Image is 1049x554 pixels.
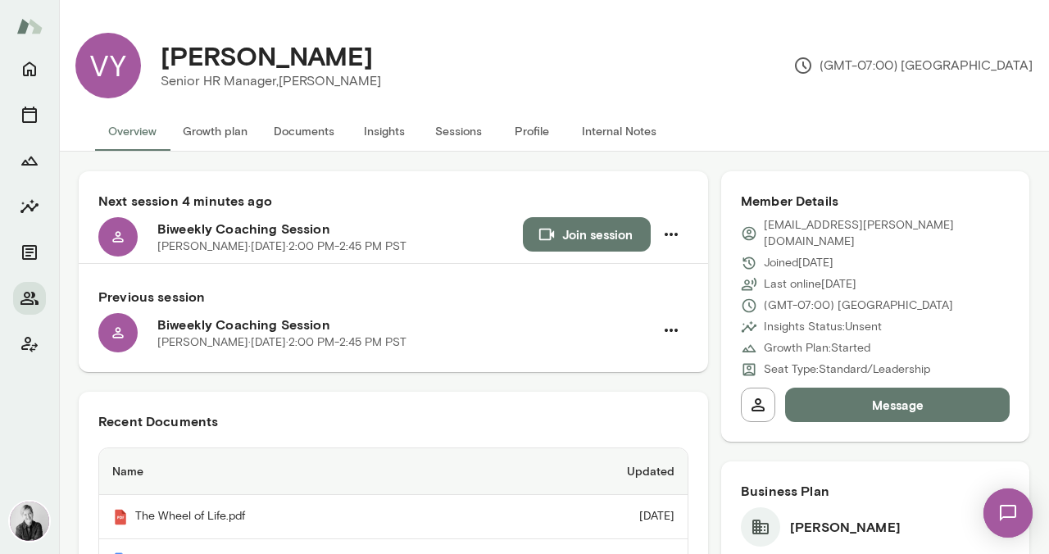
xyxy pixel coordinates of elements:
[13,282,46,315] button: Members
[13,52,46,85] button: Home
[112,509,129,525] img: Mento
[13,98,46,131] button: Sessions
[16,11,43,42] img: Mento
[421,111,495,151] button: Sessions
[523,217,651,252] button: Join session
[170,111,261,151] button: Growth plan
[98,287,688,307] h6: Previous session
[764,361,930,378] p: Seat Type: Standard/Leadership
[560,495,688,539] td: [DATE]
[764,319,882,335] p: Insights Status: Unsent
[495,111,569,151] button: Profile
[741,191,1010,211] h6: Member Details
[95,111,170,151] button: Overview
[764,217,1010,250] p: [EMAIL_ADDRESS][PERSON_NAME][DOMAIN_NAME]
[764,276,856,293] p: Last online [DATE]
[741,481,1010,501] h6: Business Plan
[569,111,670,151] button: Internal Notes
[157,334,406,351] p: [PERSON_NAME] · [DATE] · 2:00 PM-2:45 PM PST
[13,236,46,269] button: Documents
[99,448,560,495] th: Name
[99,495,560,539] th: The Wheel of Life.pdf
[161,71,381,91] p: Senior HR Manager, [PERSON_NAME]
[13,144,46,177] button: Growth Plan
[157,238,406,255] p: [PERSON_NAME] · [DATE] · 2:00 PM-2:45 PM PST
[75,33,141,98] div: VY
[261,111,347,151] button: Documents
[785,388,1010,422] button: Message
[764,340,870,356] p: Growth Plan: Started
[764,255,833,271] p: Joined [DATE]
[13,328,46,361] button: Client app
[98,191,688,211] h6: Next session 4 minutes ago
[10,502,49,541] img: Tré Wright
[157,219,523,238] h6: Biweekly Coaching Session
[560,448,688,495] th: Updated
[157,315,654,334] h6: Biweekly Coaching Session
[347,111,421,151] button: Insights
[764,297,953,314] p: (GMT-07:00) [GEOGRAPHIC_DATA]
[98,411,688,431] h6: Recent Documents
[790,517,901,537] h6: [PERSON_NAME]
[793,56,1033,75] p: (GMT-07:00) [GEOGRAPHIC_DATA]
[13,190,46,223] button: Insights
[161,40,373,71] h4: [PERSON_NAME]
